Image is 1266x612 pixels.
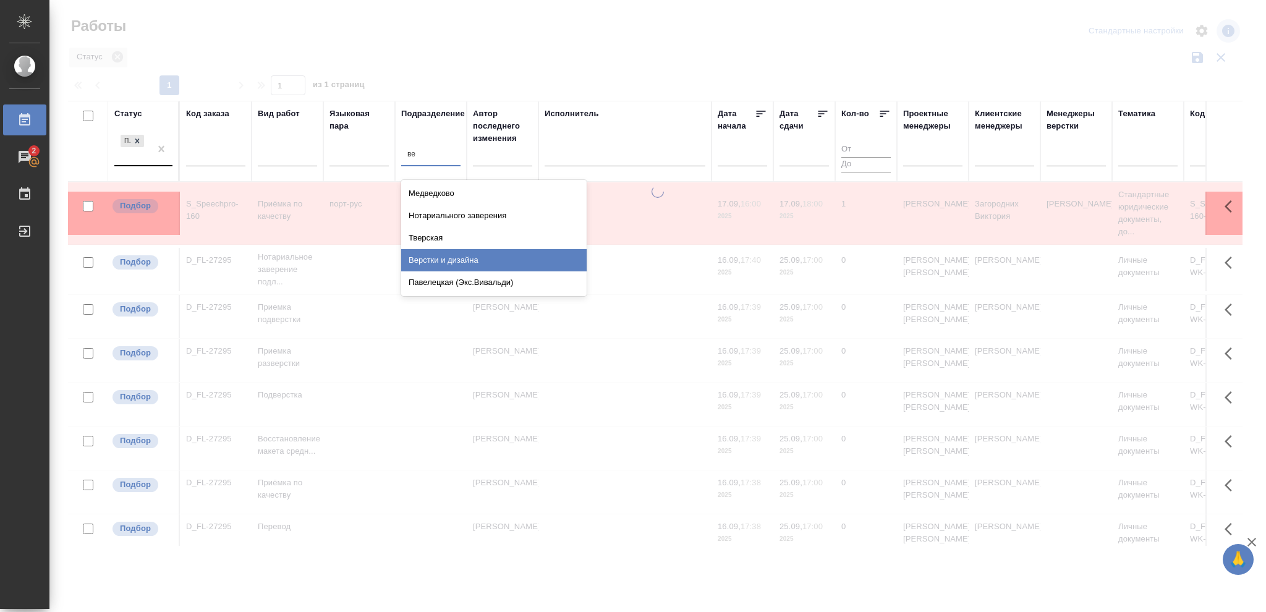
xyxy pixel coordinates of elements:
[1217,514,1247,544] button: Здесь прячутся важные кнопки
[401,227,587,249] div: Тверская
[401,249,587,271] div: Верстки и дизайна
[1223,544,1254,575] button: 🙏
[545,108,599,120] div: Исполнитель
[401,108,465,120] div: Подразделение
[120,478,151,491] p: Подбор
[718,108,755,132] div: Дата начала
[1190,108,1238,120] div: Код работы
[121,135,130,148] div: Подбор
[111,301,172,318] div: Можно подбирать исполнителей
[1047,108,1106,132] div: Менеджеры верстки
[401,205,587,227] div: Нотариального заверения
[3,142,46,172] a: 2
[1217,248,1247,278] button: Здесь прячутся важные кнопки
[120,200,151,212] p: Подбор
[120,391,151,403] p: Подбор
[401,271,587,294] div: Павелецкая (Экс.Вивальди)
[186,108,229,120] div: Код заказа
[1228,546,1249,572] span: 🙏
[1217,383,1247,412] button: Здесь прячутся важные кнопки
[120,256,151,268] p: Подбор
[120,435,151,447] p: Подбор
[120,347,151,359] p: Подбор
[1217,427,1247,456] button: Здесь прячутся важные кнопки
[1217,470,1247,500] button: Здесь прячутся важные кнопки
[24,145,43,157] span: 2
[1217,192,1247,221] button: Здесь прячутся важные кнопки
[841,157,891,172] input: До
[329,108,389,132] div: Языковая пара
[1217,295,1247,325] button: Здесь прячутся важные кнопки
[1118,108,1155,120] div: Тематика
[1217,339,1247,368] button: Здесь прячутся важные кнопки
[473,108,532,145] div: Автор последнего изменения
[841,108,869,120] div: Кол-во
[120,522,151,535] p: Подбор
[111,521,172,537] div: Можно подбирать исполнителей
[258,108,300,120] div: Вид работ
[903,108,962,132] div: Проектные менеджеры
[111,433,172,449] div: Можно подбирать исполнителей
[114,108,142,120] div: Статус
[111,198,172,215] div: Можно подбирать исполнителей
[120,303,151,315] p: Подбор
[841,142,891,158] input: От
[111,389,172,406] div: Можно подбирать исполнителей
[111,477,172,493] div: Можно подбирать исполнителей
[401,182,587,205] div: Медведково
[780,108,817,132] div: Дата сдачи
[111,254,172,271] div: Можно подбирать исполнителей
[119,134,145,149] div: Подбор
[111,345,172,362] div: Можно подбирать исполнителей
[975,108,1034,132] div: Клиентские менеджеры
